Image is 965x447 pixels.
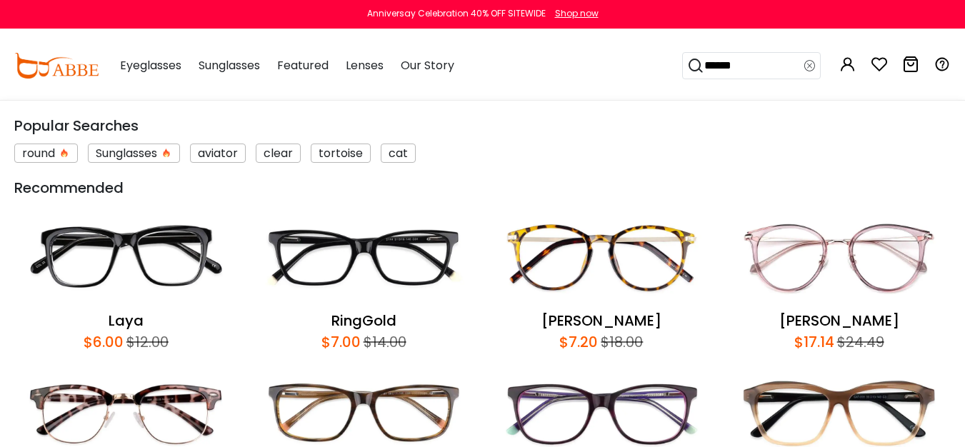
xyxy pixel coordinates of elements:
div: $24.49 [834,331,884,353]
div: Recommended [14,177,951,199]
span: Featured [277,57,329,74]
img: Naomi [727,206,951,310]
div: aviator [190,144,246,163]
span: Lenses [346,57,384,74]
img: Callie [490,206,714,310]
div: cat [381,144,416,163]
div: Shop now [555,7,599,20]
div: round [14,144,78,163]
div: Anniversay Celebration 40% OFF SITEWIDE [367,7,546,20]
span: Sunglasses [199,57,260,74]
div: $17.14 [794,331,834,353]
img: RingGold [252,206,476,310]
img: Laya [14,206,238,310]
div: $7.00 [321,331,361,353]
div: $7.20 [559,331,598,353]
div: clear [256,144,301,163]
a: RingGold [331,311,396,331]
div: $12.00 [124,331,169,353]
div: tortoise [311,144,371,163]
a: Shop now [548,7,599,19]
div: $18.00 [598,331,643,353]
span: Eyeglasses [120,57,181,74]
img: abbeglasses.com [14,53,99,79]
span: Our Story [401,57,454,74]
a: Laya [109,311,144,331]
div: $14.00 [361,331,406,353]
a: [PERSON_NAME] [541,311,661,331]
div: $6.00 [84,331,124,353]
div: Sunglasses [88,144,180,163]
div: Popular Searches [14,115,951,136]
a: [PERSON_NAME] [779,311,899,331]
